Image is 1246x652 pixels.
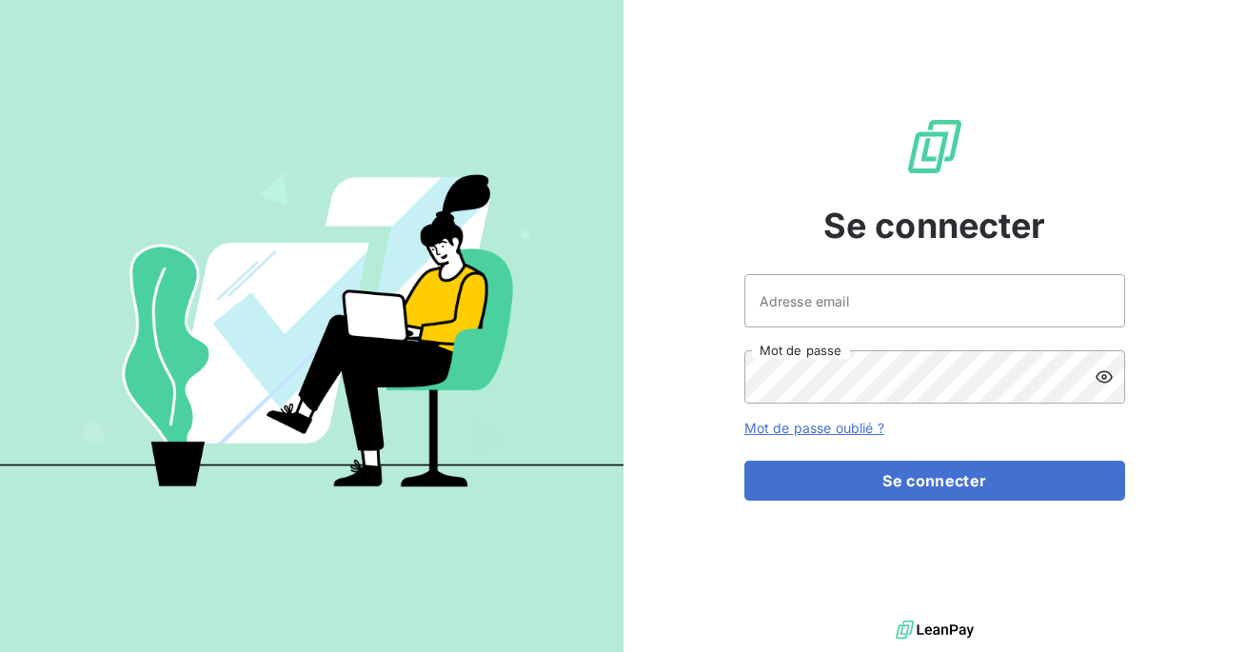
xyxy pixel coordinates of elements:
[744,274,1125,327] input: placeholder
[904,116,965,177] img: Logo LeanPay
[823,200,1046,251] span: Se connecter
[896,616,974,644] img: logo
[744,461,1125,501] button: Se connecter
[744,420,884,436] a: Mot de passe oublié ?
